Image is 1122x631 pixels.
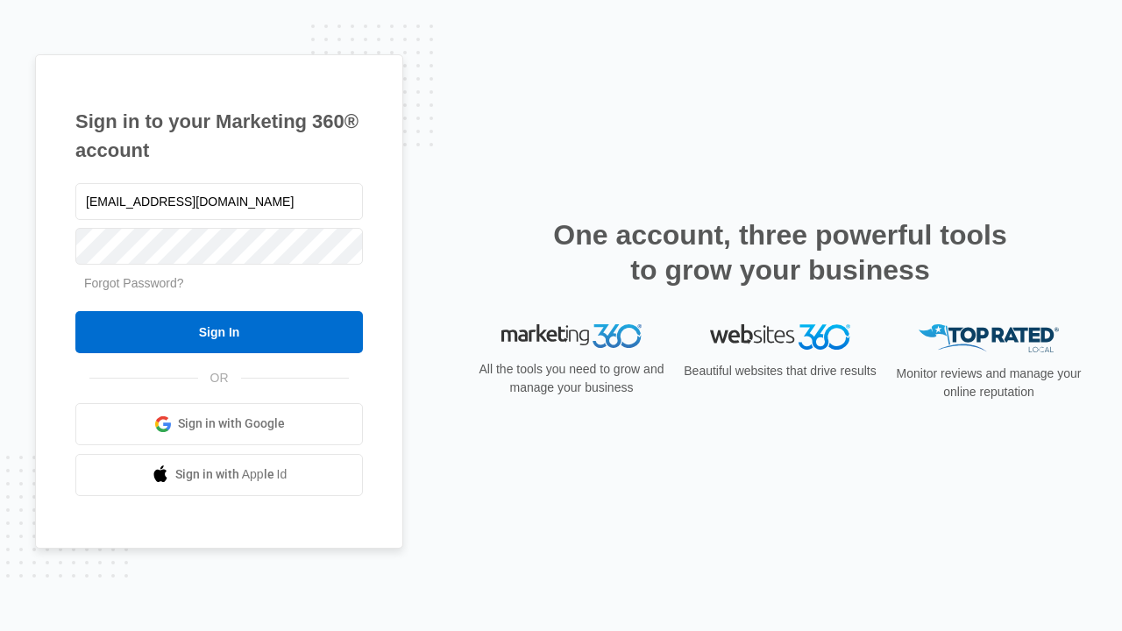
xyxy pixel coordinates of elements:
[682,362,878,380] p: Beautiful websites that drive results
[548,217,1012,287] h2: One account, three powerful tools to grow your business
[501,324,642,349] img: Marketing 360
[75,403,363,445] a: Sign in with Google
[891,365,1087,401] p: Monitor reviews and manage your online reputation
[75,107,363,165] h1: Sign in to your Marketing 360® account
[198,369,241,387] span: OR
[710,324,850,350] img: Websites 360
[75,183,363,220] input: Email
[84,276,184,290] a: Forgot Password?
[75,311,363,353] input: Sign In
[175,465,288,484] span: Sign in with Apple Id
[473,360,670,397] p: All the tools you need to grow and manage your business
[178,415,285,433] span: Sign in with Google
[75,454,363,496] a: Sign in with Apple Id
[919,324,1059,353] img: Top Rated Local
